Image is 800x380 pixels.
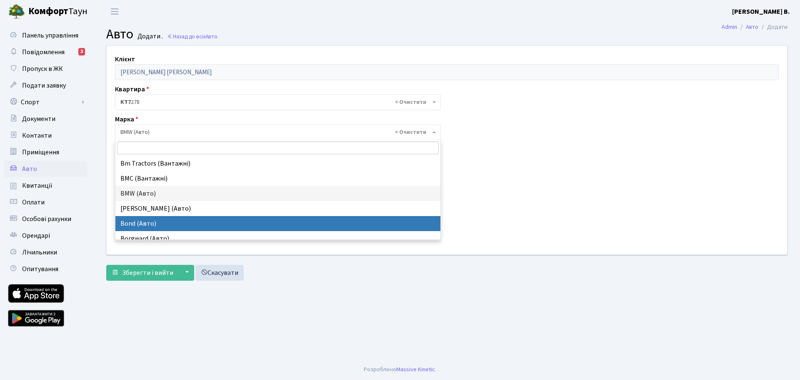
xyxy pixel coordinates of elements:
[4,227,87,244] a: Орендарі
[4,27,87,44] a: Панель управління
[4,261,87,277] a: Опитування
[115,216,440,231] li: Bond (Авто)
[78,48,85,55] div: 3
[4,111,87,127] a: Документи
[115,201,440,216] li: [PERSON_NAME] (Авто)
[364,365,436,374] div: Розроблено .
[120,98,430,106] span: <b>КТ7</b>&nbsp;&nbsp;&nbsp;278
[22,81,66,90] span: Подати заявку
[22,31,78,40] span: Панель управління
[115,94,441,110] span: <b>КТ7</b>&nbsp;&nbsp;&nbsp;278
[22,214,71,224] span: Особові рахунки
[4,60,87,77] a: Пропуск в ЖК
[120,128,430,136] span: BMW (Авто)
[195,265,244,281] a: Скасувати
[115,84,149,94] label: Квартира
[395,128,426,136] span: Видалити всі елементи
[22,131,52,140] span: Контакти
[4,44,87,60] a: Повідомлення3
[106,265,179,281] button: Зберегти і вийти
[22,148,59,157] span: Приміщення
[746,23,758,31] a: Авто
[115,124,441,140] span: BMW (Авто)
[4,161,87,177] a: Авто
[28,5,87,19] span: Таун
[732,7,790,17] a: [PERSON_NAME] В.
[205,33,217,40] span: Авто
[28,5,68,18] b: Комфорт
[4,127,87,144] a: Контакти
[136,33,163,40] small: Додати .
[22,198,45,207] span: Оплати
[396,365,435,374] a: Massive Kinetic
[22,64,63,73] span: Пропуск в ЖК
[4,194,87,211] a: Оплати
[4,94,87,111] a: Спорт
[22,248,57,257] span: Лічильники
[120,98,131,106] b: КТ7
[115,114,138,124] label: Марка
[8,3,25,20] img: logo.png
[115,231,440,246] li: Borgward (Авто)
[4,77,87,94] a: Подати заявку
[22,114,55,123] span: Документи
[4,177,87,194] a: Квитанції
[115,54,135,64] label: Клієнт
[22,264,58,274] span: Опитування
[395,98,426,106] span: Видалити всі елементи
[4,244,87,261] a: Лічильники
[4,211,87,227] a: Особові рахунки
[4,144,87,161] a: Приміщення
[115,186,440,201] li: BMW (Авто)
[122,268,173,277] span: Зберегти і вийти
[106,25,133,44] span: Авто
[758,23,787,32] li: Додати
[22,48,65,57] span: Повідомлення
[709,18,800,36] nav: breadcrumb
[115,156,440,171] li: Bm Tractors (Вантажні)
[104,5,125,18] button: Переключити навігацію
[22,231,50,240] span: Орендарі
[115,171,440,186] li: BMC (Вантажні)
[22,164,37,174] span: Авто
[732,7,790,16] b: [PERSON_NAME] В.
[167,33,217,40] a: Назад до всіхАвто
[22,181,52,190] span: Квитанції
[722,23,737,31] a: Admin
